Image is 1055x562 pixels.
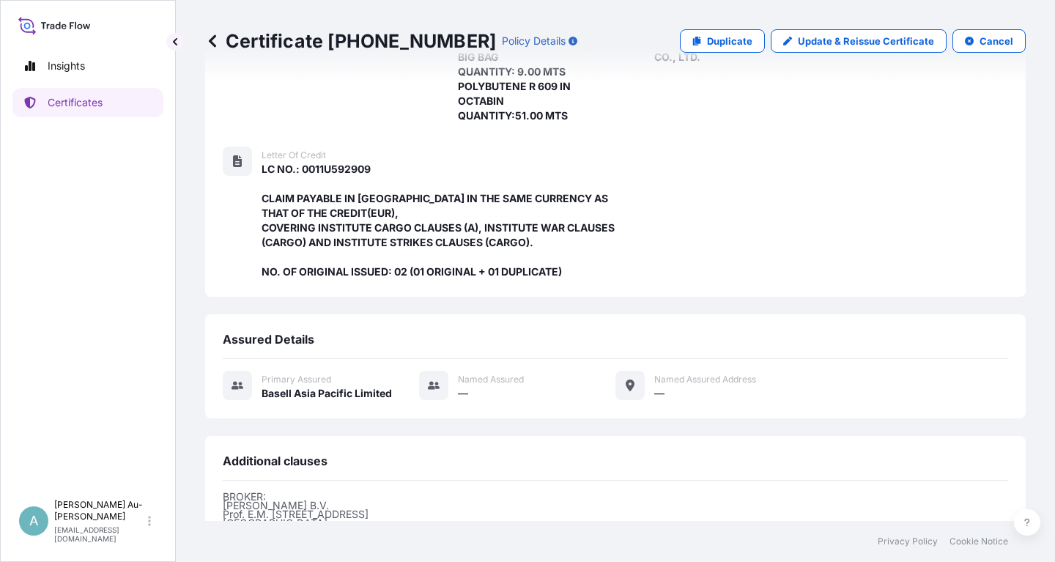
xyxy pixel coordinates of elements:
[48,95,103,110] p: Certificates
[458,386,468,401] span: —
[949,536,1008,547] a: Cookie Notice
[29,514,38,528] span: A
[54,499,145,522] p: [PERSON_NAME] Au-[PERSON_NAME]
[205,29,496,53] p: Certificate [PHONE_NUMBER]
[458,374,524,385] span: Named Assured
[980,34,1013,48] p: Cancel
[502,34,566,48] p: Policy Details
[262,162,615,279] span: LC NO.: 0011U592909 CLAIM PAYABLE IN [GEOGRAPHIC_DATA] IN THE SAME CURRENCY AS THAT OF THE CREDIT...
[223,454,327,468] span: Additional clauses
[680,29,765,53] a: Duplicate
[952,29,1026,53] button: Cancel
[54,525,145,543] p: [EMAIL_ADDRESS][DOMAIN_NAME]
[707,34,752,48] p: Duplicate
[262,386,392,401] span: Basell Asia Pacific Limited
[771,29,947,53] a: Update & Reissue Certificate
[12,51,163,81] a: Insights
[654,374,756,385] span: Named Assured Address
[798,34,934,48] p: Update & Reissue Certificate
[654,386,665,401] span: —
[878,536,938,547] a: Privacy Policy
[262,374,331,385] span: Primary assured
[12,88,163,117] a: Certificates
[223,332,314,347] span: Assured Details
[48,59,85,73] p: Insights
[262,149,326,161] span: Letter of Credit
